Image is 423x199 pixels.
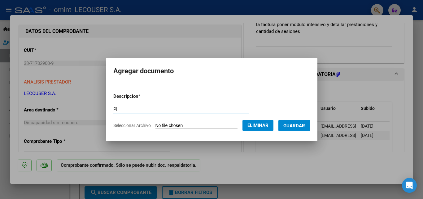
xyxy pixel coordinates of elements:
[113,65,310,77] h2: Agregar documento
[278,120,310,131] button: Guardar
[402,178,417,193] div: Open Intercom Messenger
[247,123,268,128] span: Eliminar
[113,93,172,100] p: Descripcion
[283,123,305,129] span: Guardar
[113,123,151,128] span: Seleccionar Archivo
[242,120,273,131] button: Eliminar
